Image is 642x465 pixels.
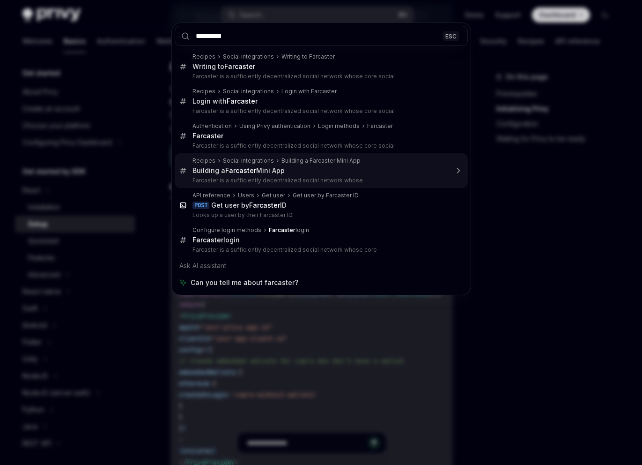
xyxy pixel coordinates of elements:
div: Get user by ID [211,201,287,210]
b: Farcaster [192,132,223,140]
div: Get user [262,192,285,199]
p: Farcaster is a sufficiently decentralized social network whose core social [192,107,448,115]
div: Login with [192,97,258,105]
p: Looks up a user by their Farcaster ID. [192,211,448,219]
div: login [192,236,240,244]
div: Recipes [192,88,215,95]
div: Configure login methods [192,226,261,234]
b: Farcaster [227,97,258,105]
div: Social integrations [223,88,274,95]
div: Writing to [192,62,255,71]
div: Login methods [318,122,360,130]
div: Recipes [192,53,215,60]
p: Farcaster is a sufficiently decentralized social network whose core [192,246,448,254]
div: login [269,226,309,234]
div: Writing to Farcaster [281,53,335,60]
span: Can you tell me about farcaster? [191,278,298,287]
b: Farcaster [224,62,255,70]
p: Farcaster is a sufficiently decentralized social network whose core social [192,73,448,80]
div: Using Privy authentication [239,122,310,130]
div: ESC [443,31,459,41]
b: Farcaster [269,226,295,233]
b: Farcaster [249,201,280,209]
p: Farcaster is a sufficiently decentralized social network whose core social [192,142,448,150]
p: Farcaster is a sufficiently decentralized social network whose [192,177,448,184]
div: Get user by Farcaster ID [293,192,359,199]
div: Farcaster [367,122,393,130]
div: Authentication [192,122,232,130]
div: Social integrations [223,53,274,60]
div: Recipes [192,157,215,165]
div: Login with Farcaster [281,88,337,95]
div: Users [238,192,254,199]
div: Building a Farcaster Mini App [281,157,361,165]
div: POST [192,202,209,209]
div: Building a Mini App [192,166,285,175]
b: Farcaster [192,236,223,244]
div: Ask AI assistant [175,257,468,274]
div: API reference [192,192,230,199]
b: Farcaster [225,166,256,174]
div: Social integrations [223,157,274,165]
